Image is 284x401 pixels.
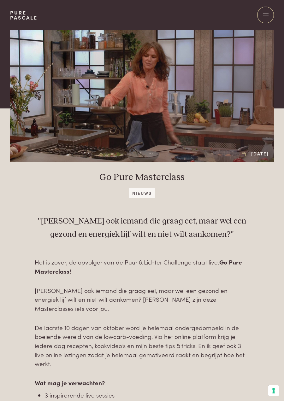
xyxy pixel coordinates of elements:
button: Uw voorkeuren voor toestemming voor trackingtechnologieën [268,385,279,396]
strong: Go Pure Masterclass! [35,258,242,275]
p: [PERSON_NAME] ook iemand die graag eet, maar wel een gezond en energiek lijf wilt en niet wilt aa... [35,286,249,313]
p: "[PERSON_NAME] ook iemand die graag eet, maar wel een gezond en energiek lijf wilt en niet wilt a... [35,215,249,241]
a: PurePascale [10,10,38,20]
span: Nieuws [129,188,155,198]
p: De laatste 10 dagen van oktober word je helemaal ondergedompeld in de boeiende wereld van de lowc... [35,323,249,368]
p: Het is zover, de opvolger van de Puur & Lichter Challenge staat live: [35,258,249,276]
div: [DATE] [242,150,269,157]
strong: Wat mag je verwachten? [35,378,105,387]
h1: Go Pure Masterclass [99,171,185,183]
li: 3 inspirerende live sessies [45,391,249,400]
